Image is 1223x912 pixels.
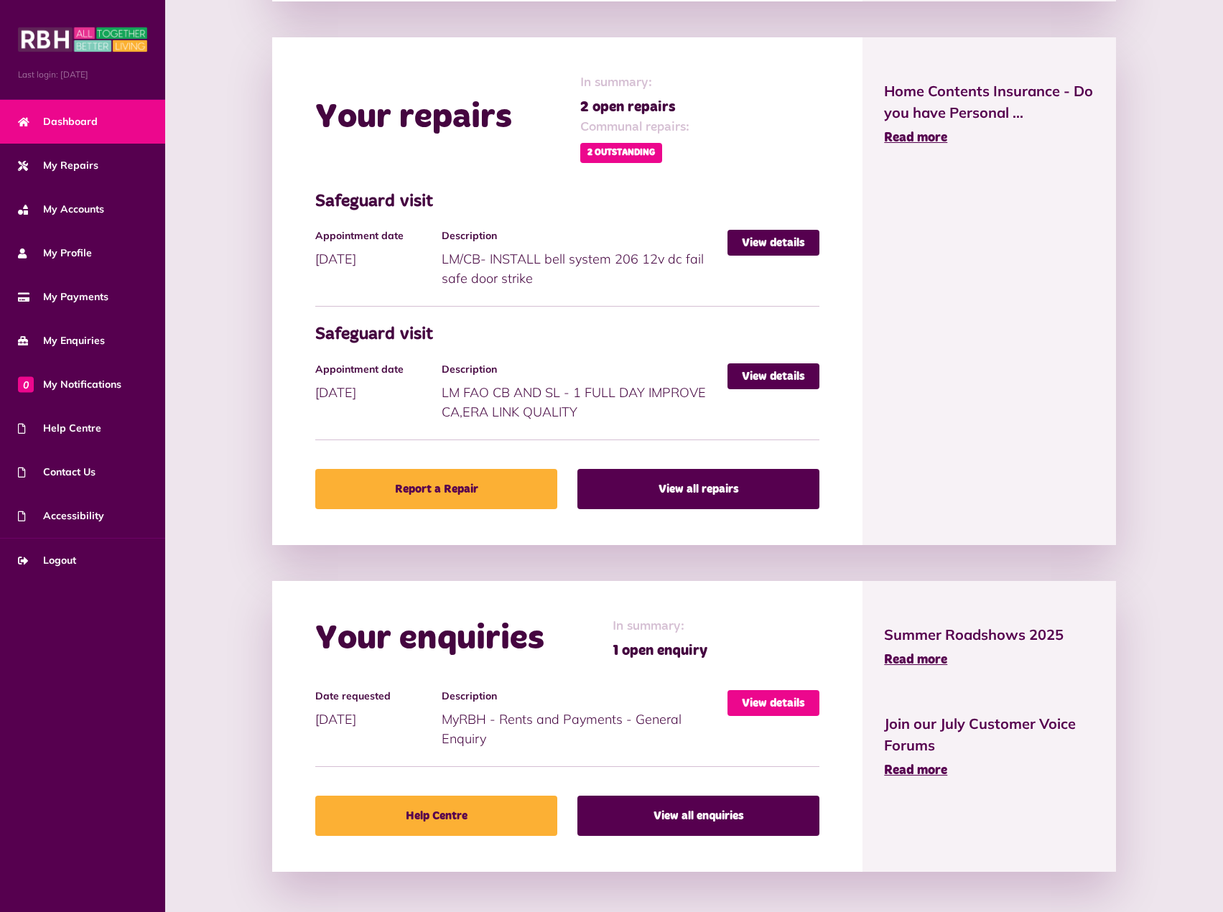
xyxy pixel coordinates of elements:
[18,376,34,392] span: 0
[315,690,434,702] h4: Date requested
[727,230,819,256] a: View details
[442,230,720,242] h4: Description
[18,25,147,54] img: MyRBH
[315,469,557,509] a: Report a Repair
[18,68,147,81] span: Last login: [DATE]
[315,192,819,213] h3: Safeguard visit
[315,363,441,402] div: [DATE]
[884,624,1094,646] span: Summer Roadshows 2025
[884,624,1094,670] a: Summer Roadshows 2025 Read more
[18,421,101,436] span: Help Centre
[580,96,689,118] span: 2 open repairs
[18,114,98,129] span: Dashboard
[884,713,1094,756] span: Join our July Customer Voice Forums
[18,465,96,480] span: Contact Us
[18,246,92,261] span: My Profile
[315,230,441,269] div: [DATE]
[315,690,441,729] div: [DATE]
[18,202,104,217] span: My Accounts
[884,80,1094,124] span: Home Contents Insurance - Do you have Personal ...
[18,377,121,392] span: My Notifications
[18,158,98,173] span: My Repairs
[613,640,707,661] span: 1 open enquiry
[315,325,819,345] h3: Safeguard visit
[580,143,662,163] span: 2 Outstanding
[577,796,819,836] a: View all enquiries
[442,230,727,288] div: LM/CB- INSTALL bell system 206 12v dc fail safe door strike
[884,80,1094,148] a: Home Contents Insurance - Do you have Personal ... Read more
[884,713,1094,781] a: Join our July Customer Voice Forums Read more
[613,617,707,636] span: In summary:
[18,333,105,348] span: My Enquiries
[442,690,727,748] div: MyRBH - Rents and Payments - General Enquiry
[18,553,76,568] span: Logout
[315,230,434,242] h4: Appointment date
[18,289,108,304] span: My Payments
[442,363,720,376] h4: Description
[315,796,557,836] a: Help Centre
[442,363,727,422] div: LM FAO CB AND SL - 1 FULL DAY IMPROVE CA,ERA LINK QUALITY
[577,469,819,509] a: View all repairs
[18,508,104,524] span: Accessibility
[884,764,947,777] span: Read more
[315,97,512,139] h2: Your repairs
[884,131,947,144] span: Read more
[727,690,819,716] a: View details
[580,118,689,137] span: Communal repairs:
[727,363,819,389] a: View details
[442,690,720,702] h4: Description
[315,363,434,376] h4: Appointment date
[884,653,947,666] span: Read more
[315,618,544,660] h2: Your enquiries
[580,73,689,93] span: In summary:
